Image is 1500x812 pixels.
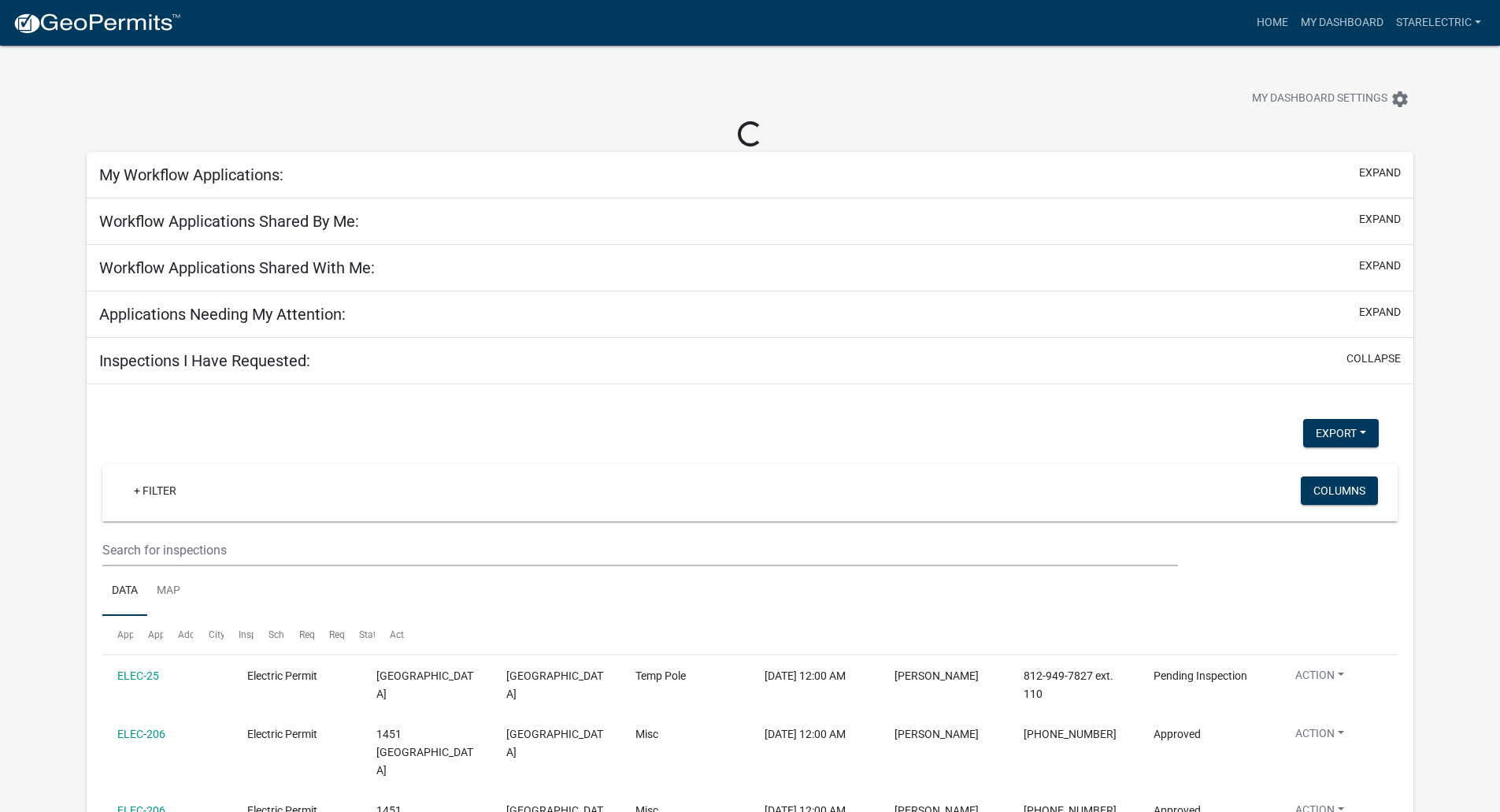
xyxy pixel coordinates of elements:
[1391,90,1409,109] i: settings
[102,534,1177,566] input: Search for inspections
[1390,8,1487,38] a: StarElectric
[635,669,686,682] span: Temp Pole
[117,728,165,740] a: ELEC-206
[121,476,189,505] a: + Filter
[1359,211,1401,228] button: expand
[99,258,375,277] h5: Workflow Applications Shared With Me:
[239,629,306,640] span: Inspection Type
[99,165,283,184] h5: My Workflow Applications:
[133,616,163,654] datatable-header-cell: Application Type
[117,669,159,682] a: ELEC-25
[359,629,387,640] span: Status
[506,669,603,700] span: JEFFERSONVILLE
[148,629,220,640] span: Application Type
[1301,476,1378,505] button: Columns
[1154,669,1247,682] span: Pending Inspection
[329,629,402,640] span: Requestor Phone
[1294,8,1390,38] a: My Dashboard
[99,351,310,370] h5: Inspections I Have Requested:
[1154,728,1201,740] span: Approved
[247,728,317,740] span: Electric Permit
[1359,258,1401,274] button: expand
[1239,83,1422,114] button: My Dashboard Settingssettings
[376,669,473,700] span: Town Center Boulevard
[344,616,374,654] datatable-header-cell: Status
[376,728,473,777] span: 1451 VETERANS PARKWAY
[894,669,979,682] span: Cathy Rowan
[284,616,314,654] datatable-header-cell: Requestor Name
[1359,304,1401,321] button: expand
[247,669,317,682] span: Electric Permit
[102,566,147,617] a: Data
[635,728,658,740] span: Misc
[99,305,346,324] h5: Applications Needing My Attention:
[1283,667,1357,690] button: Action
[209,629,225,640] span: City
[1359,165,1401,181] button: expand
[506,728,603,758] span: CLARKSVILLE
[163,616,193,654] datatable-header-cell: Address
[375,616,405,654] datatable-header-cell: Actions
[765,669,846,682] span: 06/10/2022, 12:00 AM
[102,616,132,654] datatable-header-cell: Application
[1283,725,1357,748] button: Action
[147,566,190,617] a: Map
[1252,90,1387,109] span: My Dashboard Settings
[178,629,213,640] span: Address
[765,728,846,740] span: 09/23/2022, 12:00 AM
[1346,350,1401,367] button: collapse
[1024,728,1117,740] span: 502-639-9126
[314,616,344,654] datatable-header-cell: Requestor Phone
[99,212,359,231] h5: Workflow Applications Shared By Me:
[269,629,336,640] span: Scheduled Time
[193,616,223,654] datatable-header-cell: City
[117,629,166,640] span: Application
[1024,669,1113,700] span: 812-949-7827 ext. 110
[1250,8,1294,38] a: Home
[894,728,979,740] span: CHRIS GRANINGER
[390,629,422,640] span: Actions
[299,629,370,640] span: Requestor Name
[254,616,283,654] datatable-header-cell: Scheduled Time
[1303,419,1379,447] button: Export
[224,616,254,654] datatable-header-cell: Inspection Type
